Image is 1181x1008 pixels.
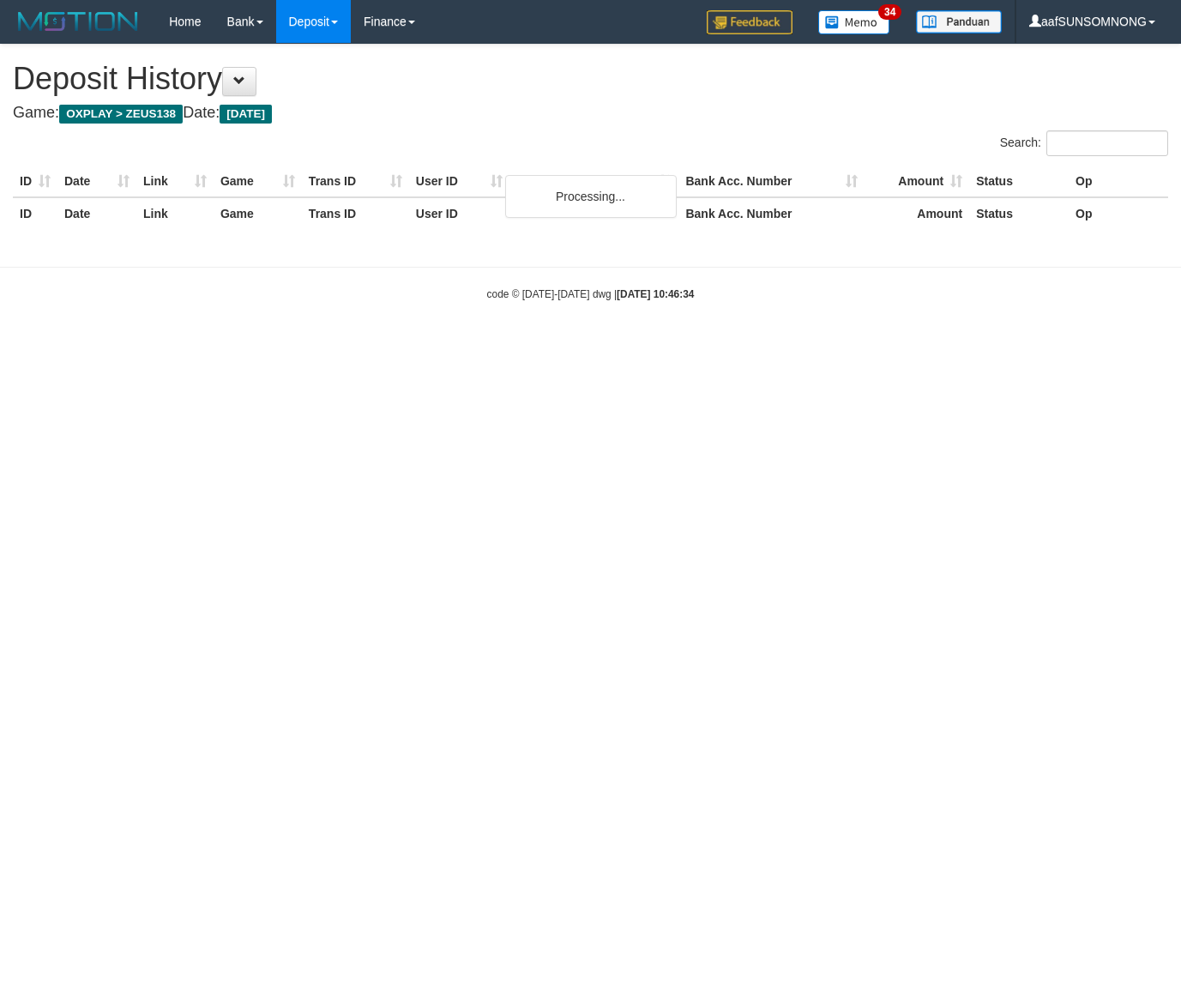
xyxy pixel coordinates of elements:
[214,166,302,197] th: Game
[302,197,409,229] th: Trans ID
[57,166,136,197] th: Date
[59,105,183,124] span: OXPLAY > ZEUS138
[1046,130,1168,156] input: Search:
[969,166,1069,197] th: Status
[969,197,1069,229] th: Status
[1069,197,1168,229] th: Op
[13,62,1168,96] h1: Deposit History
[509,166,679,197] th: Bank Acc. Name
[707,10,792,34] img: Feedback.jpg
[136,197,214,229] th: Link
[505,175,677,218] div: Processing...
[878,4,901,20] span: 34
[865,166,969,197] th: Amount
[13,166,57,197] th: ID
[617,288,694,300] strong: [DATE] 10:46:34
[214,197,302,229] th: Game
[13,197,57,229] th: ID
[136,166,214,197] th: Link
[302,166,409,197] th: Trans ID
[678,197,865,229] th: Bank Acc. Number
[916,10,1002,33] img: panduan.png
[1000,130,1168,156] label: Search:
[818,10,890,34] img: Button%20Memo.svg
[220,105,272,124] span: [DATE]
[57,197,136,229] th: Date
[487,288,695,300] small: code © [DATE]-[DATE] dwg |
[13,9,143,34] img: MOTION_logo.png
[865,197,969,229] th: Amount
[409,197,509,229] th: User ID
[1069,166,1168,197] th: Op
[13,105,1168,122] h4: Game: Date:
[678,166,865,197] th: Bank Acc. Number
[409,166,509,197] th: User ID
